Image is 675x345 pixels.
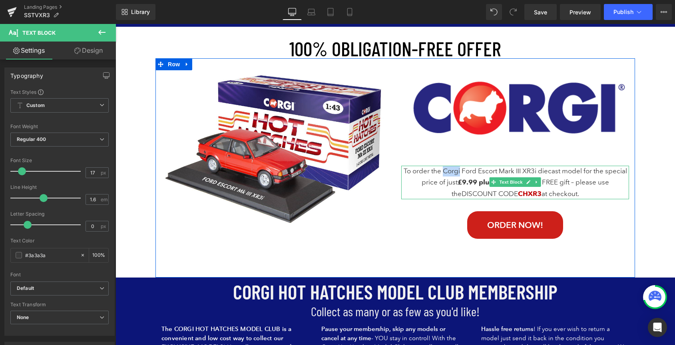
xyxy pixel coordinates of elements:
a: Landing Pages [24,4,116,10]
span: Row [50,34,66,46]
div: Text Styles [10,89,109,95]
b: None [17,314,29,320]
span: px [101,170,108,175]
span: Library [131,8,150,16]
span: Publish [613,9,633,15]
div: Open Intercom Messenger [648,318,667,337]
a: Mobile [340,4,359,20]
span: Save [534,8,547,16]
span: at checkout. [426,166,464,174]
a: Preview [560,4,601,20]
i: Default [17,285,34,292]
button: More [656,4,672,20]
a: Tablet [321,4,340,20]
span: ! You will receive one of our die-cast museum quality editions approximately every [46,319,187,345]
div: Text Transform [10,302,109,307]
a: Design [60,42,117,59]
a: Expand / Collapse [66,34,77,46]
input: Color [25,251,76,260]
b: Custom [26,102,45,109]
span: Text Block [22,30,56,36]
div: Typography [10,68,43,79]
a: Order NOW! [352,187,448,215]
button: Redo [505,4,521,20]
span: ! If you ever wish to return a model just send it back in the condition you received it and that ... [366,301,502,327]
a: Laptop [302,4,321,20]
div: Font Weight [10,124,109,129]
div: Font [10,272,109,278]
span: Collect as many or as few as you'd like! [195,280,364,295]
div: Text Color [10,238,109,244]
div: % [89,248,108,262]
a: New Library [116,4,155,20]
span: Text Block [382,153,408,163]
div: Font Size [10,158,109,163]
span: Order NOW! [372,196,428,206]
font: CHXR3 [402,165,426,174]
div: Line Height [10,184,109,190]
span: em [101,197,108,202]
button: Undo [486,4,502,20]
strong: £9.99 plus free p&p [342,154,407,162]
button: Publish [604,4,653,20]
b: Regular 400 [17,136,46,142]
div: Letter Spacing [10,211,109,217]
span: SSTVXR3 [24,12,50,18]
span: CORGI HOT HATCHES MODEL CLUB MEMBERSHIP [117,256,442,280]
a: Desktop [283,4,302,20]
span: px [101,224,108,229]
span: DISCOUNT CODE [346,166,402,174]
a: Expand / Collapse [417,153,426,163]
span: Preview [569,8,591,16]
